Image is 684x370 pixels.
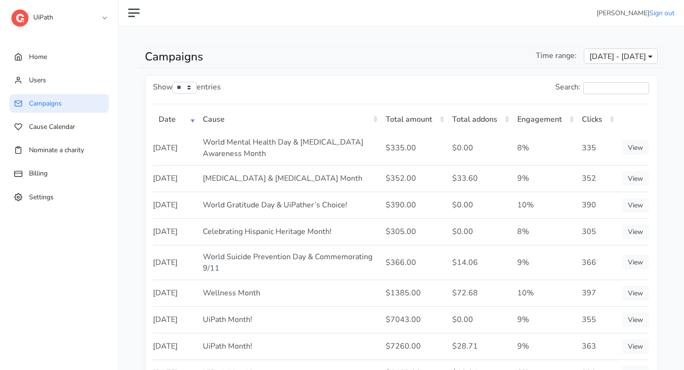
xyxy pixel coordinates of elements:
[197,333,380,360] td: UiPath Month!
[380,165,446,192] td: $352.00
[380,333,446,360] td: $7260.00
[29,76,46,85] span: Users
[197,306,380,333] td: UiPath Month!
[583,82,649,94] input: Search:
[446,218,512,245] td: $0.00
[197,280,380,306] td: Wellness Month
[197,218,380,245] td: Celebrating Hispanic Heritage Month!
[512,245,576,280] td: 9%
[576,192,617,218] td: 390
[622,198,649,213] a: View
[512,131,576,165] td: 8%
[197,245,380,280] td: World Suicide Prevention Day & Commemorating 9/11
[197,131,380,165] td: World Mental Health Day & [MEDICAL_DATA] Awareness Month
[9,117,109,136] a: Cause Calendar
[512,165,576,192] td: 9%
[446,333,512,360] td: $28.71
[446,165,512,192] td: $33.60
[11,7,106,24] a: UiPath
[512,192,576,218] td: 10%
[197,192,380,218] td: World Gratitude Day & UiPather’s Choice!
[9,141,109,159] a: Nominate a charity
[536,50,577,61] span: Time range:
[446,107,512,131] th: Total addons: activate to sort column ascending
[197,165,380,192] td: [MEDICAL_DATA] & [MEDICAL_DATA] Month
[576,165,617,192] td: 352
[576,333,617,360] td: 363
[153,218,197,245] td: [DATE]
[9,188,109,206] a: Settings
[380,306,446,333] td: $7043.00
[29,169,47,178] span: Billing
[446,131,512,165] td: $0.00
[622,140,649,155] a: View
[29,146,84,155] span: Nominate a charity
[380,218,446,245] td: $305.00
[153,306,197,333] td: [DATE]
[380,192,446,218] td: $390.00
[576,218,617,245] td: 305
[153,192,197,218] td: [DATE]
[512,306,576,333] td: 9%
[649,9,674,18] a: Sign out
[153,165,197,192] td: [DATE]
[576,245,617,280] td: 366
[29,99,62,108] span: Campaigns
[9,48,109,66] a: Home
[576,306,617,333] td: 355
[446,280,512,306] td: $72.68
[11,10,28,27] img: logo-dashboard-4662da770dd4bea1a8774357aa970c5cb092b4650ab114813ae74da458e76571.svg
[197,107,380,131] th: Cause: activate to sort column ascending
[576,280,617,306] td: 397
[153,280,197,306] td: [DATE]
[622,171,649,186] a: View
[153,131,197,165] td: [DATE]
[597,8,674,18] li: [PERSON_NAME]
[153,333,197,360] td: [DATE]
[446,306,512,333] td: $0.00
[622,286,649,301] a: View
[622,255,649,270] a: View
[589,51,646,62] span: [DATE] - [DATE]
[576,107,617,131] th: Clicks: activate to sort column ascending
[153,107,197,131] th: Date: activate to sort column ascending
[622,312,649,327] a: View
[622,224,649,239] a: View
[29,192,54,201] span: Settings
[9,71,109,89] a: Users
[512,333,576,360] td: 9%
[29,52,47,61] span: Home
[512,280,576,306] td: 10%
[446,192,512,218] td: $0.00
[145,50,394,64] h1: Campaigns
[29,122,75,131] span: Cause Calendar
[153,245,197,280] td: [DATE]
[622,339,649,354] a: View
[172,82,197,94] select: Showentries
[380,131,446,165] td: $335.00
[9,164,109,183] a: Billing
[512,218,576,245] td: 8%
[555,81,649,94] label: Search:
[9,94,109,113] a: Campaigns
[576,131,617,165] td: 335
[380,245,446,280] td: $366.00
[153,81,221,94] label: Show entries
[380,280,446,306] td: $1385.00
[446,245,512,280] td: $14.06
[380,107,446,131] th: Total amount: activate to sort column ascending
[512,107,576,131] th: Engagement: activate to sort column ascending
